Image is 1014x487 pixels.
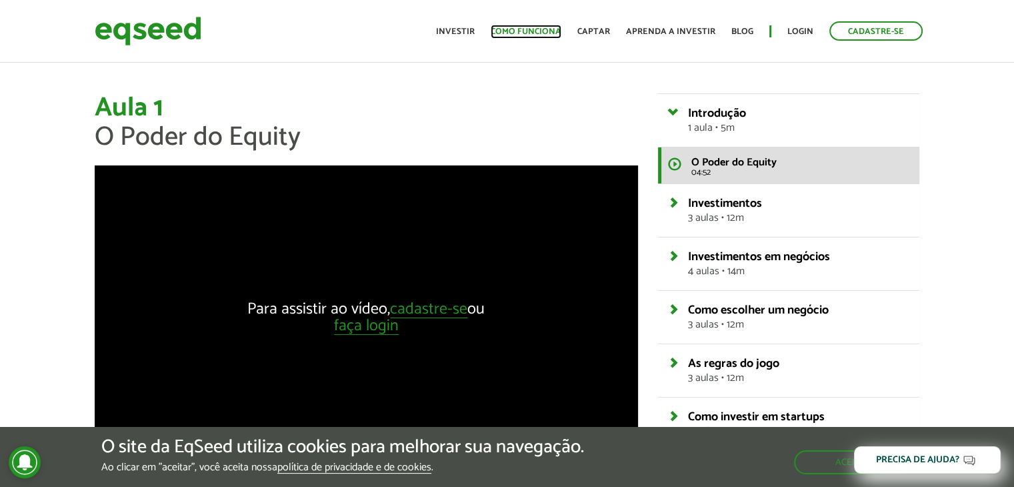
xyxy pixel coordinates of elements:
[577,27,610,36] a: Captar
[688,123,910,133] span: 1 aula • 5m
[626,27,715,36] a: Aprenda a investir
[688,300,829,320] span: Como escolher um negócio
[688,213,910,223] span: 3 aulas • 12m
[688,266,910,277] span: 4 aulas • 14m
[688,354,779,374] span: As regras do jogo
[231,302,503,335] div: Para assistir ao vídeo, ou
[787,27,813,36] a: Login
[691,153,777,171] span: O Poder do Equity
[277,462,431,474] a: política de privacidade e de cookies
[101,437,584,458] h5: O site da EqSeed utiliza cookies para melhorar sua navegação.
[829,21,923,41] a: Cadastre-se
[794,450,913,474] button: Aceitar
[688,407,825,427] span: Como investir em startups
[688,411,910,437] a: Como investir em startups5 aulas • 22m
[436,27,475,36] a: Investir
[491,27,561,36] a: Como funciona
[688,193,762,213] span: Investimentos
[688,247,830,267] span: Investimentos em negócios
[688,197,910,223] a: Investimentos3 aulas • 12m
[688,358,910,384] a: As regras do jogo3 aulas • 12m
[691,168,910,177] span: 04:52
[95,13,201,49] img: EqSeed
[95,86,163,130] span: Aula 1
[688,251,910,277] a: Investimentos em negócios4 aulas • 14m
[688,373,910,384] span: 3 aulas • 12m
[731,27,753,36] a: Blog
[658,147,920,183] a: O Poder do Equity 04:52
[390,302,467,318] a: cadastre-se
[688,320,910,330] span: 3 aulas • 12m
[101,461,584,474] p: Ao clicar em "aceitar", você aceita nossa .
[334,318,399,335] a: faça login
[95,115,301,159] span: O Poder do Equity
[688,107,910,133] a: Introdução1 aula • 5m
[688,426,910,437] span: 5 aulas • 22m
[688,103,746,123] span: Introdução
[688,304,910,330] a: Como escolher um negócio3 aulas • 12m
